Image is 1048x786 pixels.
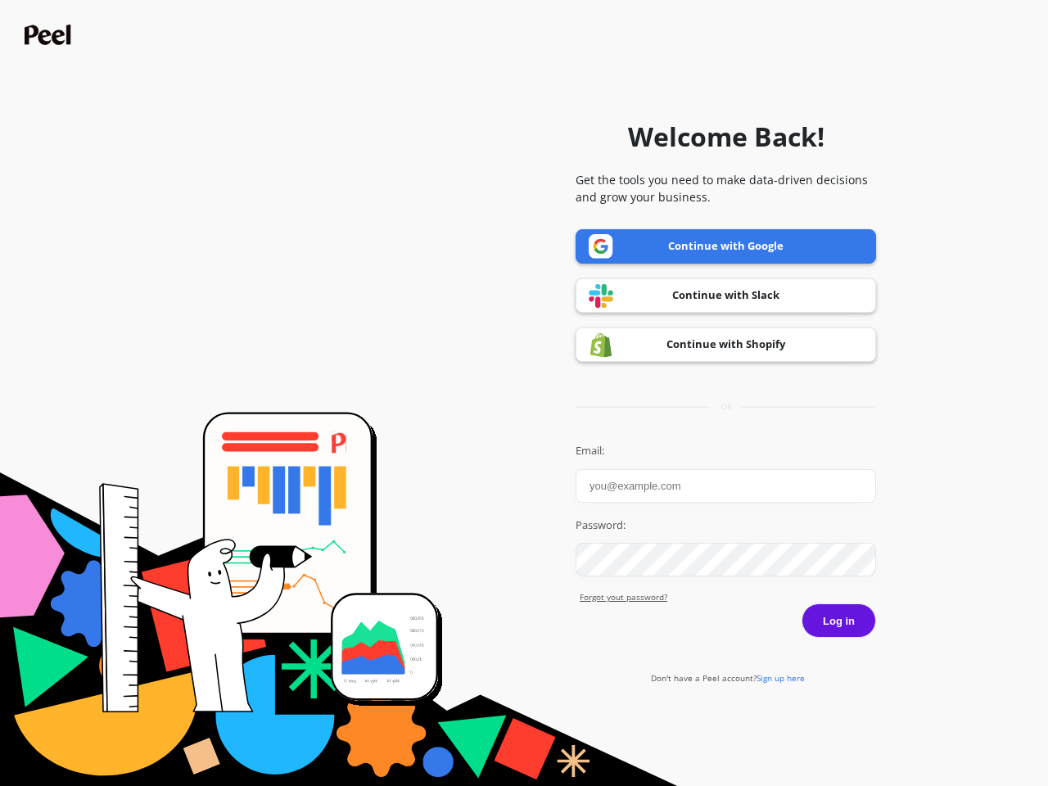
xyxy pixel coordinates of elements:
[576,517,876,534] label: Password:
[576,400,876,413] div: or
[802,603,876,638] button: Log in
[757,672,805,684] span: Sign up here
[589,283,613,309] img: Slack logo
[576,469,876,503] input: you@example.com
[589,332,613,358] img: Shopify logo
[651,672,805,684] a: Don't have a Peel account?Sign up here
[589,234,613,259] img: Google logo
[576,443,876,459] label: Email:
[580,591,876,603] a: Forgot yout password?
[628,117,824,156] h1: Welcome Back!
[576,278,876,313] a: Continue with Slack
[576,327,876,362] a: Continue with Shopify
[25,25,75,45] img: Peel
[576,229,876,264] a: Continue with Google
[576,171,876,206] p: Get the tools you need to make data-driven decisions and grow your business.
